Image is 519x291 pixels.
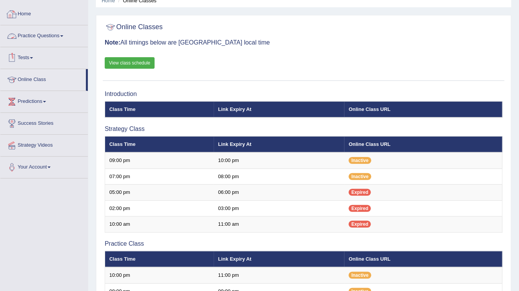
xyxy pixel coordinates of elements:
th: Link Expiry At [214,136,345,152]
span: Expired [349,205,371,212]
a: Tests [0,47,88,66]
th: Link Expiry At [214,251,345,267]
td: 11:00 pm [214,267,345,283]
th: Link Expiry At [214,101,345,117]
a: Success Stories [0,113,88,132]
th: Online Class URL [344,251,502,267]
h3: Practice Class [105,240,503,247]
span: Inactive [349,173,371,180]
th: Online Class URL [344,101,502,117]
span: Expired [349,189,371,196]
a: Practice Questions [0,25,88,45]
a: Your Account [0,157,88,176]
th: Class Time [105,251,214,267]
td: 08:00 pm [214,169,345,185]
td: 10:00 pm [214,152,345,169]
td: 11:00 am [214,217,345,233]
b: Note: [105,39,120,46]
span: Inactive [349,272,371,279]
a: View class schedule [105,57,155,69]
td: 02:00 pm [105,200,214,217]
td: 03:00 pm [214,200,345,217]
a: Strategy Videos [0,135,88,154]
a: Predictions [0,91,88,110]
td: 09:00 pm [105,152,214,169]
a: Online Class [0,69,86,88]
h3: All timings below are [GEOGRAPHIC_DATA] local time [105,39,503,46]
th: Class Time [105,136,214,152]
td: 10:00 am [105,217,214,233]
h2: Online Classes [105,21,163,33]
h3: Strategy Class [105,126,503,132]
h3: Introduction [105,91,503,98]
td: 07:00 pm [105,169,214,185]
span: Inactive [349,157,371,164]
th: Online Class URL [344,136,502,152]
span: Expired [349,221,371,228]
td: 10:00 pm [105,267,214,283]
td: 05:00 pm [105,185,214,201]
a: Home [0,3,88,23]
th: Class Time [105,101,214,117]
td: 06:00 pm [214,185,345,201]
